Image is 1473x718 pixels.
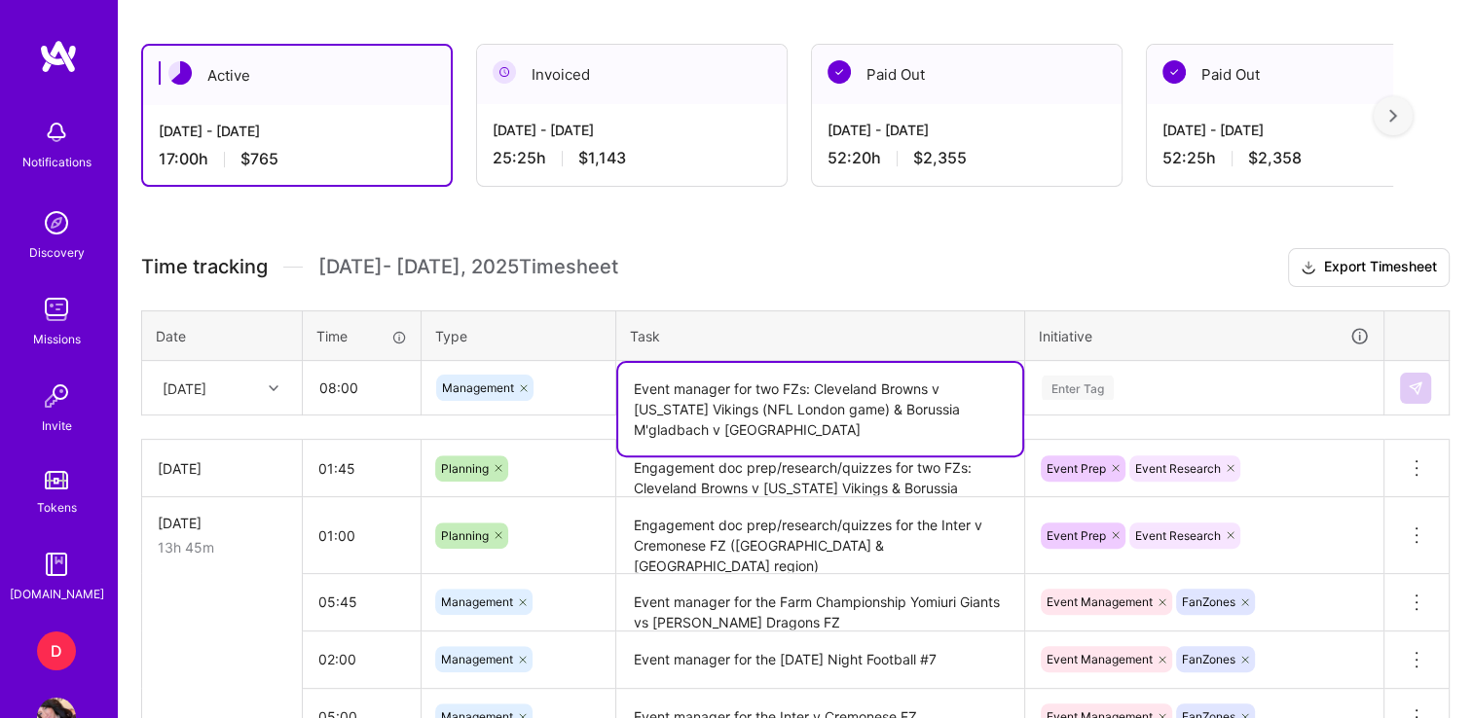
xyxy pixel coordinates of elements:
[1047,528,1106,543] span: Event Prep
[37,290,76,329] img: teamwork
[303,576,421,628] input: HH:MM
[42,415,72,436] div: Invite
[1288,248,1450,287] button: Export Timesheet
[1135,528,1221,543] span: Event Research
[812,45,1122,104] div: Paid Out
[1039,325,1370,347] div: Initiative
[269,383,278,393] i: icon Chevron
[32,631,81,670] a: D
[441,528,489,543] span: Planning
[1147,45,1456,104] div: Paid Out
[1047,461,1106,476] span: Event Prep
[618,499,1022,572] textarea: Engagement doc prep/research/quizzes for the Inter v Cremonese FZ ([GEOGRAPHIC_DATA] & [GEOGRAPHI...
[142,310,303,361] th: Date
[45,471,68,489] img: tokens
[1301,258,1316,278] i: icon Download
[1047,594,1153,609] span: Event Management
[493,60,516,84] img: Invoiced
[828,148,1106,168] div: 52:20 h
[303,633,421,685] input: HH:MM
[37,497,77,518] div: Tokens
[143,46,451,105] div: Active
[1135,461,1221,476] span: Event Research
[316,326,407,346] div: Time
[618,363,1022,455] textarea: Event manager for two FZs: Cleveland Browns v [US_STATE] Vikings (NFL London game) & Borussia M'g...
[37,113,76,152] img: bell
[441,461,489,476] span: Planning
[1162,120,1441,140] div: [DATE] - [DATE]
[618,633,1022,687] textarea: Event manager for the [DATE] Night Football #7
[168,61,192,85] img: Active
[1042,373,1114,403] div: Enter Tag
[37,631,76,670] div: D
[493,120,771,140] div: [DATE] - [DATE]
[318,255,618,279] span: [DATE] - [DATE] , 2025 Timesheet
[442,380,514,395] span: Management
[158,458,286,479] div: [DATE]
[422,310,616,361] th: Type
[37,545,76,584] img: guide book
[828,60,851,84] img: Paid Out
[1162,148,1441,168] div: 52:25 h
[163,377,206,398] div: [DATE]
[33,329,81,349] div: Missions
[39,39,78,74] img: logo
[493,148,771,168] div: 25:25 h
[37,377,76,415] img: Invite
[29,242,85,263] div: Discovery
[1047,652,1153,666] span: Event Management
[304,362,420,413] input: HH:MM
[1182,594,1235,609] span: FanZones
[10,584,104,604] div: [DOMAIN_NAME]
[303,510,421,561] input: HH:MM
[22,152,92,172] div: Notifications
[1162,60,1186,84] img: Paid Out
[441,652,513,666] span: Management
[303,443,421,494] input: HH:MM
[1248,148,1302,168] span: $2,358
[240,149,278,169] span: $765
[913,148,967,168] span: $2,355
[1408,380,1423,396] img: Submit
[616,310,1025,361] th: Task
[159,121,435,141] div: [DATE] - [DATE]
[618,576,1022,629] textarea: Event manager for the Farm Championship Yomiuri Giants vs [PERSON_NAME] Dragons FZ
[618,442,1022,495] textarea: Engagement doc prep/research/quizzes for two FZs: Cleveland Browns v [US_STATE] Vikings & Borussi...
[441,594,513,609] span: Management
[158,537,286,557] div: 13h 45m
[477,45,787,104] div: Invoiced
[1389,109,1397,123] img: right
[158,513,286,533] div: [DATE]
[37,203,76,242] img: discovery
[159,149,435,169] div: 17:00 h
[578,148,626,168] span: $1,143
[828,120,1106,140] div: [DATE] - [DATE]
[1182,652,1235,666] span: FanZones
[141,255,268,279] span: Time tracking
